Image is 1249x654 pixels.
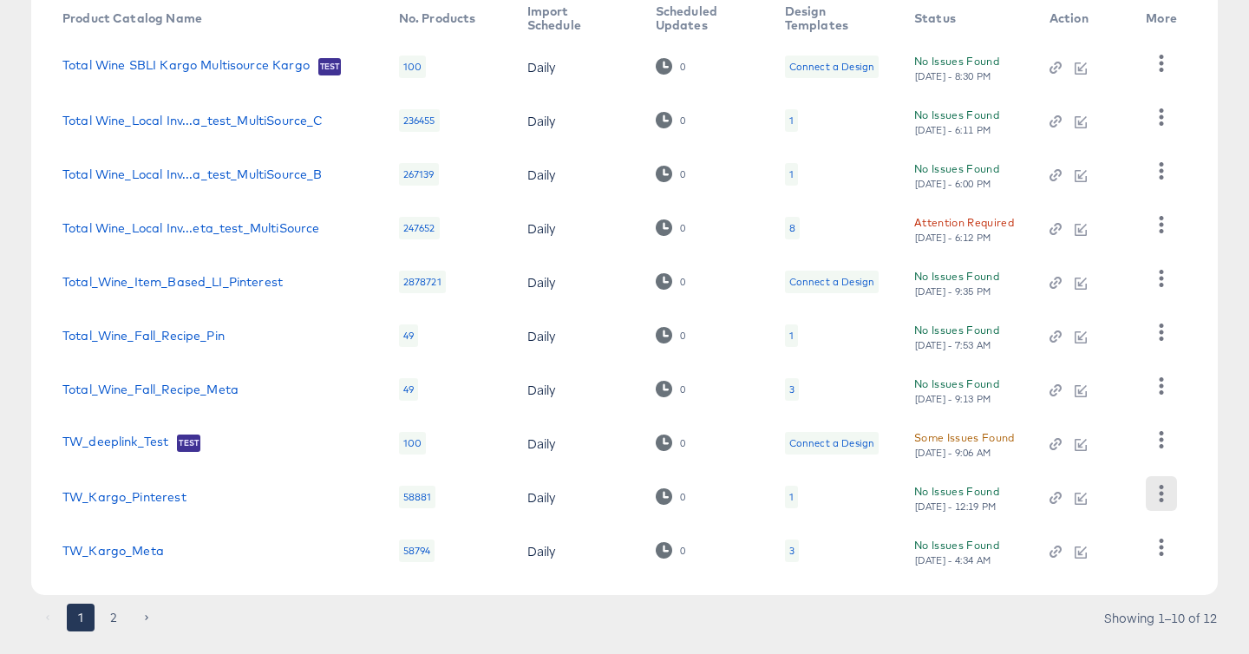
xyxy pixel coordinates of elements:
div: Design Templates [785,4,880,32]
div: 1 [785,163,798,186]
div: 1 [785,324,798,347]
div: 1 [785,109,798,132]
a: Total Wine_Local Inv...a_test_MultiSource_C [62,114,323,128]
button: Some Issues Found[DATE] - 9:06 AM [914,428,1015,459]
a: Total_Wine_Item_Based_LI_Pinterest [62,275,283,289]
div: 49 [399,378,418,401]
div: 58881 [399,486,436,508]
div: 0 [679,437,686,449]
div: 100 [399,432,426,455]
div: Product Catalog Name [62,11,202,25]
div: 3 [789,544,795,558]
div: 0 [679,383,686,396]
div: 0 [679,545,686,557]
div: 1 [789,490,794,504]
div: 0 [656,381,686,397]
div: 8 [789,221,795,235]
div: 0 [656,58,686,75]
div: 1 [789,329,794,343]
div: 0 [679,61,686,73]
nav: pagination navigation [31,604,163,631]
a: TW_Kargo_Pinterest [62,490,186,504]
button: Attention Required[DATE] - 6:12 PM [914,213,1014,244]
span: Test [177,436,200,450]
td: Daily [513,40,642,94]
div: 0 [679,276,686,288]
td: Daily [513,416,642,470]
div: No. Products [399,11,476,25]
div: 1 [785,486,798,508]
div: Connect a Design [785,432,879,455]
div: 49 [399,324,418,347]
td: Daily [513,524,642,578]
div: 267139 [399,163,439,186]
div: 0 [679,330,686,342]
button: Go to next page [133,604,160,631]
a: Total_Wine_Fall_Recipe_Pin [62,329,225,343]
div: 0 [679,222,686,234]
div: [DATE] - 9:06 AM [914,447,992,459]
div: 58794 [399,540,435,562]
div: Showing 1–10 of 12 [1103,611,1218,624]
div: 0 [656,542,686,559]
span: Test [318,60,342,74]
div: 0 [679,114,686,127]
div: 100 [399,56,426,78]
div: 0 [656,273,686,290]
td: Daily [513,201,642,255]
div: Scheduled Updates [656,4,750,32]
div: Connect a Design [789,60,874,74]
div: 1 [789,167,794,181]
a: Total Wine_Local Inv...eta_test_MultiSource [62,221,319,235]
td: Daily [513,255,642,309]
td: Daily [513,147,642,201]
a: Total Wine_Local Inv...a_test_MultiSource_B [62,167,322,181]
div: Connect a Design [789,436,874,450]
div: 236455 [399,109,440,132]
button: page 1 [67,604,95,631]
a: Total_Wine_Fall_Recipe_Meta [62,383,239,396]
td: Daily [513,94,642,147]
div: 0 [656,112,686,128]
div: 0 [656,435,686,451]
td: Daily [513,363,642,416]
td: Daily [513,309,642,363]
div: 3 [785,540,799,562]
div: Attention Required [914,213,1014,232]
div: Import Schedule [527,4,621,32]
div: 0 [679,168,686,180]
div: 0 [656,327,686,343]
a: TW_Kargo_Meta [62,544,164,558]
div: 1 [789,114,794,128]
div: 8 [785,217,800,239]
div: 3 [789,383,795,396]
div: Connect a Design [789,275,874,289]
div: Connect a Design [785,56,879,78]
div: Some Issues Found [914,428,1015,447]
div: 0 [679,491,686,503]
div: 0 [656,488,686,505]
a: TW_deeplink_Test [62,435,168,452]
div: 247652 [399,217,440,239]
td: Daily [513,470,642,524]
div: Connect a Design [785,271,879,293]
div: 0 [656,166,686,182]
button: Go to page 2 [100,604,128,631]
div: [DATE] - 6:12 PM [914,232,992,244]
div: 0 [656,219,686,236]
div: 2878721 [399,271,446,293]
div: 3 [785,378,799,401]
a: Total Wine SBLI Kargo Multisource Kargo [62,58,310,75]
